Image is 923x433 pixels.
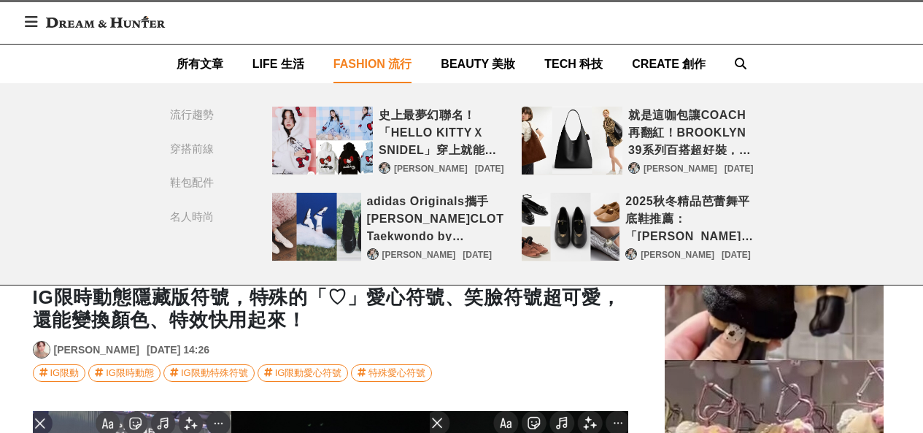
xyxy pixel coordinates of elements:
[367,248,379,260] a: Avatar
[544,45,603,83] a: TECH 科技
[106,365,154,381] div: IG限時動態
[170,209,214,226] div: 名人時尚
[722,248,751,261] div: [DATE]
[379,163,390,173] img: Avatar
[252,58,304,70] span: LIFE 生活
[544,58,603,70] span: TECH 科技
[170,209,243,226] a: 名人時尚
[163,364,255,382] a: IG限動特殊符號
[625,248,637,260] a: Avatar
[632,58,706,70] span: CREATE 創作
[379,107,503,155] a: 史上最夢幻聯名！「HELLO KITTYＸSNIDEL」穿上就能變成Kitty的頂級絨毛外套，今年冬天一定要擁有
[170,107,243,123] a: 流行趨勢
[641,248,714,261] a: [PERSON_NAME]
[181,365,248,381] div: IG限動特殊符號
[170,107,214,123] div: 流行趨勢
[333,58,412,70] span: FASHION 流行
[147,342,209,358] div: [DATE] 14:26
[394,162,468,175] a: [PERSON_NAME]
[379,162,390,174] a: Avatar
[272,193,361,261] a: adidas Originals攜手陳冠希推出CLOT Taekwondo by Caroline Hú聯名薄底鞋！開賣時間與指定門市販售地點搶先看
[88,364,161,382] a: IG限時動態
[625,193,753,241] a: 2025秋冬精品芭蕾舞平底鞋推薦：「[PERSON_NAME]、[PERSON_NAME]、[PERSON_NAME]、PRADA...」百搭的高級訂製質感，年度最值得入手的一雙
[50,365,80,381] div: IG限動
[368,249,378,259] img: Avatar
[368,365,425,381] div: 特殊愛心符號
[33,286,628,332] h1: IG限時動態隱藏版符號，特殊的「♡」愛心符號、笑臉符號超可愛，還能變換顏色、特效快用起來！
[441,45,515,83] a: BEAUTY 美妝
[522,107,623,175] a: 就是這咖包讓COACH再翻紅！BROOKLYN 39系列百搭超好裝，大包時尚回歸！CP值爆表完勝小廢包
[258,364,349,382] a: IG限動愛心符號
[522,193,620,261] a: 2025秋冬精品芭蕾舞平底鞋推薦：「香奈兒、Dior、miumiu、PRADA...」百搭的高級訂製質感，年度最值得入手的一雙
[170,141,214,158] div: 穿搭前線
[177,58,223,70] span: 所有文章
[177,45,223,83] a: 所有文章
[441,58,515,70] span: BEAUTY 美妝
[725,162,754,175] div: [DATE]
[644,162,717,175] a: [PERSON_NAME]
[351,364,432,382] a: 特殊愛心符號
[628,162,640,174] a: Avatar
[170,175,243,191] a: 鞋包配件
[632,45,706,83] a: CREATE 創作
[39,9,172,35] img: Dream & Hunter
[34,342,50,358] img: Avatar
[272,107,374,175] a: 史上最夢幻聯名！「HELLO KITTYＸSNIDEL」穿上就能變成Kitty的頂級絨毛外套，今年冬天一定要擁有
[33,341,50,359] a: Avatar
[463,248,492,261] div: [DATE]
[475,162,504,175] div: [DATE]
[54,342,139,358] a: [PERSON_NAME]
[275,365,342,381] div: IG限動愛心符號
[252,45,304,83] a: LIFE 生活
[367,193,504,241] a: adidas Originals攜手[PERSON_NAME]CLOT Taekwondo by [PERSON_NAME]聯名薄底鞋！開賣時間與指定門市販售地點搶先看
[170,141,243,158] a: 穿搭前線
[628,107,753,155] a: 就是這咖包讓COACH再翻紅！BROOKLYN 39系列百搭超好裝，大包時尚回歸！CP值爆表完勝小廢包
[333,45,412,83] a: FASHION 流行
[382,248,456,261] a: [PERSON_NAME]
[626,249,636,259] img: Avatar
[33,364,86,382] a: IG限動
[629,163,639,173] img: Avatar
[170,175,214,191] div: 鞋包配件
